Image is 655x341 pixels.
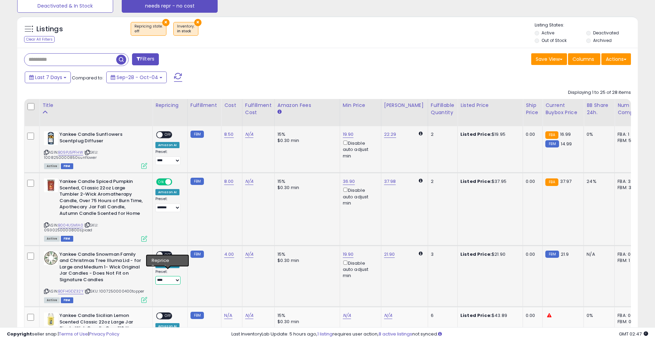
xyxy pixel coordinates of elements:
[618,319,640,325] div: FBM: 0
[44,178,147,241] div: ASIN:
[317,331,332,337] a: 1 listing
[526,102,539,116] div: Ship Price
[561,141,572,147] span: 14.99
[587,312,609,319] div: 0%
[7,331,119,338] div: seller snap | |
[526,131,537,137] div: 0.00
[384,251,395,258] a: 21.90
[224,178,234,185] a: 8.00
[431,102,455,116] div: Fulfillable Quantity
[106,71,167,83] button: Sep-28 - Oct-04
[384,102,425,109] div: [PERSON_NAME]
[134,24,163,34] span: Repricing state :
[190,102,218,109] div: Fulfillment
[58,288,84,294] a: B0FHGDZ32Y
[155,189,179,195] div: Amazon AI
[155,269,182,285] div: Preset:
[343,178,355,185] a: 36.90
[89,331,119,337] a: Privacy Policy
[155,197,182,212] div: Preset:
[343,312,351,319] a: N/A
[72,75,103,81] span: Compared to:
[245,178,253,185] a: N/A
[460,178,517,185] div: $37.95
[526,312,537,319] div: 0.00
[460,178,492,185] b: Listed Price:
[460,131,492,137] b: Listed Price:
[560,178,572,185] span: 37.97
[163,252,174,257] span: OFF
[134,29,163,34] div: off
[24,36,55,43] div: Clear All Filters
[568,89,631,96] div: Displaying 1 to 25 of 28 items
[277,131,335,137] div: 15%
[44,251,58,265] img: 61zrnrY6ZRL._SL40_.jpg
[44,131,58,145] img: 41qkeEi8xqL._SL40_.jpg
[224,131,234,138] a: 8.50
[190,312,204,319] small: FBM
[277,251,335,257] div: 15%
[231,331,648,338] div: Last InventoryLab Update: 5 hours ago, requires user action, not synced.
[618,257,640,264] div: FBM: 1
[343,131,354,138] a: 19.90
[545,251,559,258] small: FBM
[343,186,376,206] div: Disable auto adjust min
[419,251,423,256] i: Calculated using Dynamic Max Price.
[163,132,174,138] span: OFF
[593,37,612,43] label: Archived
[419,178,423,183] i: Calculated using Dynamic Max Price.
[572,56,594,63] span: Columns
[419,131,423,136] i: Calculated using Dynamic Max Price.
[431,131,452,137] div: 2
[132,53,159,65] button: Filters
[568,53,600,65] button: Columns
[85,288,144,294] span: | SKU: 1007250000400topper
[535,22,638,29] p: Listing States:
[542,37,567,43] label: Out of Stock
[431,251,452,257] div: 3
[587,251,609,257] div: N/A
[460,251,517,257] div: $21.90
[58,222,83,228] a: B004USM1A0
[59,251,143,285] b: Yankee Candle Snowman Family and Christmas Tree Illuma Lid - for Large and Medium 1- Wick Origina...
[431,178,452,185] div: 2
[117,74,158,81] span: Sep-28 - Oct-04
[44,222,98,233] span: | SKU: 0930250000800spiced
[44,163,60,169] span: All listings currently available for purchase on Amazon
[618,131,640,137] div: FBA: 1
[560,131,571,137] span: 16.99
[277,137,335,144] div: $0.30 min
[384,312,392,319] a: N/A
[61,236,73,242] span: FBM
[245,102,272,116] div: Fulfillment Cost
[277,102,337,109] div: Amazon Fees
[587,102,612,116] div: BB Share 24h.
[42,102,150,109] div: Title
[618,251,640,257] div: FBA: 0
[601,53,631,65] button: Actions
[44,178,58,192] img: 41TCo83smyL._SL40_.jpg
[190,131,204,138] small: FBM
[177,24,195,34] span: Inventory :
[384,131,396,138] a: 22.29
[619,331,648,337] span: 2025-10-12 02:47 GMT
[618,185,640,191] div: FBM: 3
[224,102,239,109] div: Cost
[61,297,73,303] span: FBM
[618,312,640,319] div: FBA: 0
[7,331,32,337] strong: Copyright
[245,251,253,258] a: N/A
[343,139,376,159] div: Disable auto adjust min
[36,24,63,34] h5: Listings
[343,259,376,279] div: Disable auto adjust min
[155,150,182,165] div: Preset:
[545,140,559,147] small: FBM
[157,179,165,185] span: ON
[587,131,609,137] div: 0%
[59,178,143,218] b: Yankee Candle Spiced Pumpkin Scented, Classic 22oz Large Tumbler 2-Wick Aromatherapy Candle, Over...
[59,331,88,337] a: Terms of Use
[587,178,609,185] div: 24%
[545,178,558,186] small: FBA
[343,102,378,109] div: Min Price
[155,262,179,268] div: Amazon AI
